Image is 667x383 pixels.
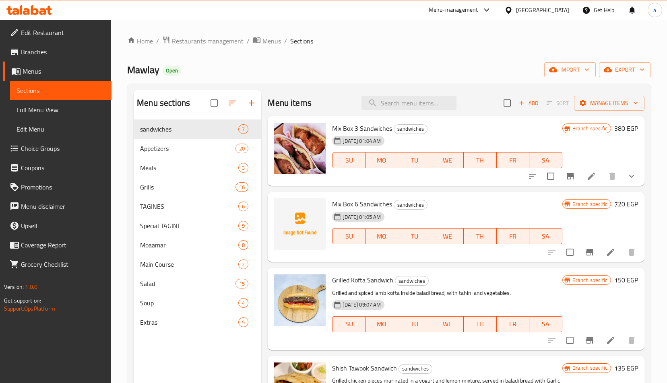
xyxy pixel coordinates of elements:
[569,276,611,284] span: Branch specific
[516,6,569,14] div: [GEOGRAPHIC_DATA]
[134,139,261,158] div: Appetizers20
[398,228,431,244] button: TU
[332,198,392,210] span: Mix Box 6 Sandwiches
[398,316,431,332] button: TU
[627,171,636,181] svg: Show Choices
[516,97,541,109] button: Add
[603,167,622,186] button: delete
[366,316,399,332] button: MO
[529,316,562,332] button: SA
[21,202,105,211] span: Menu disclaimer
[398,152,431,168] button: TU
[238,240,248,250] div: items
[140,124,238,134] div: sandwiches
[140,279,235,288] div: Salad
[134,293,261,313] div: Soup4
[239,299,248,307] span: 4
[239,241,248,249] span: 8
[239,126,248,133] span: 7
[395,276,429,286] div: sandwiches
[162,36,244,46] a: Restaurants management
[401,318,428,330] span: TU
[238,163,248,173] div: items
[332,362,397,374] span: Shish Tawook Sandwich
[614,198,638,210] h6: 720 EGP
[399,364,432,373] span: sandwiches
[516,97,541,109] span: Add item
[653,6,656,14] span: a
[429,5,478,15] div: Menu-management
[3,42,112,62] a: Branches
[156,36,159,46] li: /
[395,276,428,286] span: sandwiches
[464,152,497,168] button: TH
[140,182,235,192] div: Grills
[523,167,542,186] button: sort-choices
[606,336,615,345] a: Edit menu item
[339,213,384,221] span: [DATE] 01:05 AM
[253,36,281,46] a: Menus
[569,125,611,132] span: Branch specific
[622,243,641,262] button: delete
[268,97,312,109] h2: Menu items
[236,280,248,288] span: 15
[23,66,105,76] span: Menus
[274,198,326,250] img: Mix Box 6 Sandwiches
[3,216,112,235] a: Upsell
[3,23,112,42] a: Edit Restaurant
[21,182,105,192] span: Promotions
[332,228,365,244] button: SU
[247,36,250,46] li: /
[239,164,248,172] span: 3
[551,65,589,75] span: import
[401,154,428,166] span: TU
[533,231,559,242] span: SA
[614,362,638,374] h6: 135 EGP
[284,36,287,46] li: /
[580,331,599,350] button: Branch-specific-item
[497,316,530,332] button: FR
[140,298,238,308] div: Soup
[21,144,105,153] span: Choice Groups
[140,240,238,250] div: Moaamar
[134,197,261,216] div: TAGINES6
[586,171,596,181] a: Edit menu item
[369,318,395,330] span: MO
[21,28,105,37] span: Edit Restaurant
[140,144,235,153] div: Appetizers
[431,228,464,244] button: WE
[614,274,638,286] h6: 150 EGP
[140,317,238,327] span: Extras
[17,124,105,134] span: Edit Menu
[140,163,238,173] span: Meals
[533,154,559,166] span: SA
[529,228,562,244] button: SA
[605,65,644,75] span: export
[235,182,248,192] div: items
[223,93,242,113] span: Sort sections
[134,177,261,197] div: Grills16
[134,235,261,255] div: Moaamar8
[134,158,261,177] div: Meals3
[21,240,105,250] span: Coverage Report
[235,279,248,288] div: items
[21,47,105,57] span: Branches
[3,177,112,197] a: Promotions
[614,123,638,134] h6: 380 EGP
[369,154,395,166] span: MO
[467,231,494,242] span: TH
[361,96,456,110] input: search
[4,282,24,292] span: Version:
[366,152,399,168] button: MO
[574,96,644,111] button: Manage items
[21,221,105,231] span: Upsell
[134,313,261,332] div: Extras5
[163,67,181,74] span: Open
[434,231,461,242] span: WE
[17,86,105,95] span: Sections
[599,62,651,77] button: export
[127,36,651,46] nav: breadcrumb
[622,167,641,186] button: show more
